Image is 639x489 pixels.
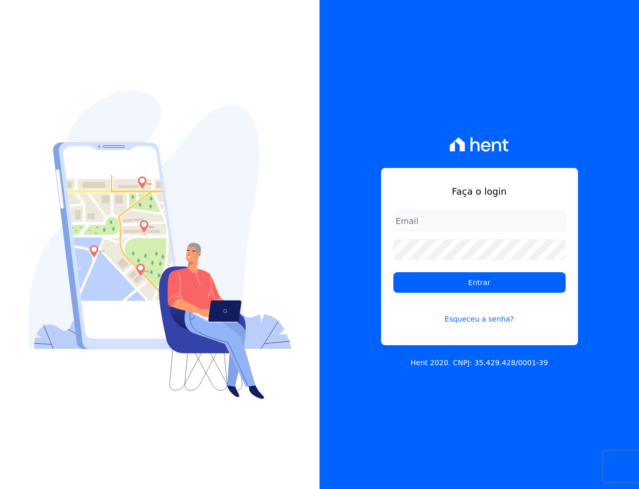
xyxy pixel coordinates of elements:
[393,272,566,293] input: Entrar
[393,301,566,325] a: Esqueceu a senha?
[393,184,566,198] h1: Faça o login
[28,90,292,399] img: Login
[393,211,566,231] input: Email
[411,358,548,368] p: Hent 2020. CNPJ: 35.429.428/0001-39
